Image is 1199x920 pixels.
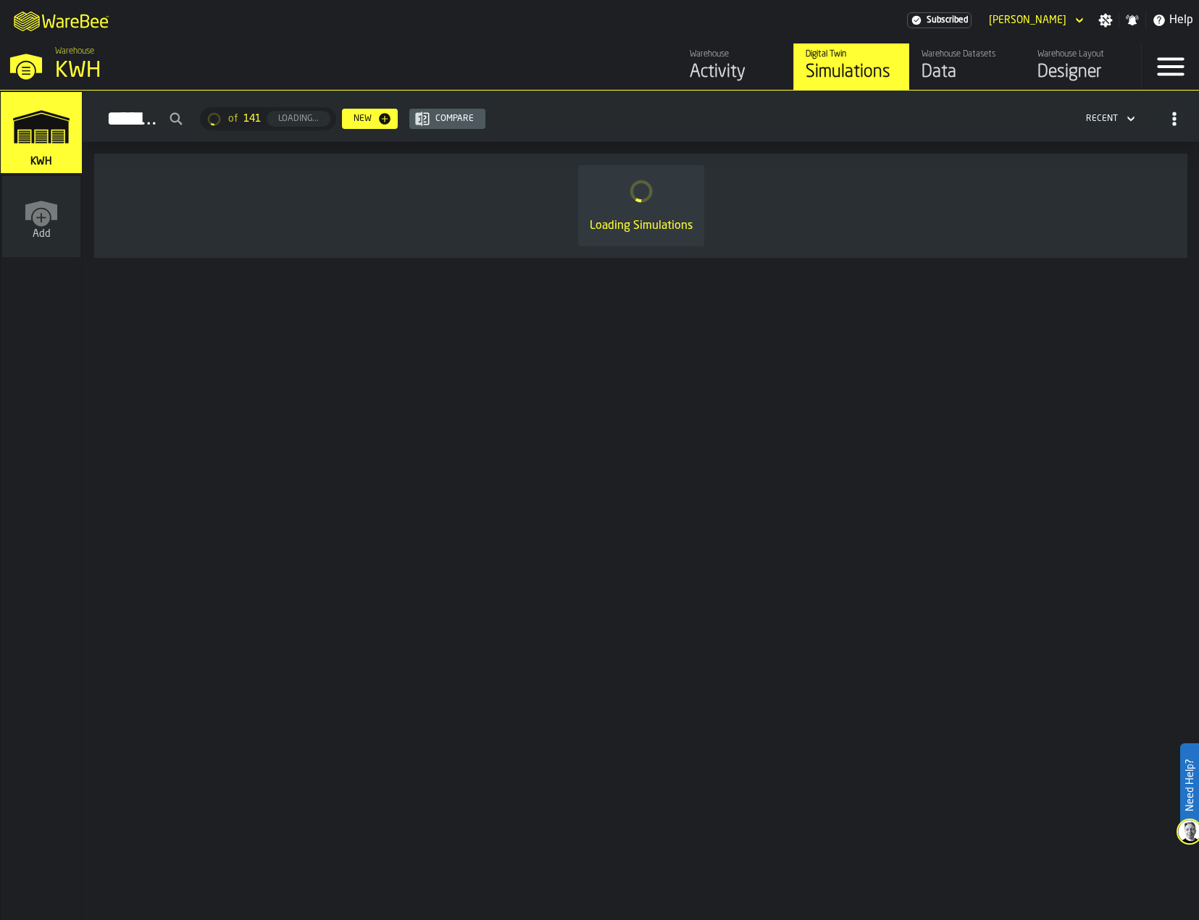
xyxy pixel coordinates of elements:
div: Menu Subscription [907,12,972,28]
label: button-toggle-Help [1146,12,1199,29]
h2: button-Simulations [83,91,1199,142]
div: DropdownMenuValue-Pasi Kolari [983,12,1087,29]
div: New [348,114,377,124]
div: DropdownMenuValue-Pasi Kolari [989,14,1066,26]
span: Add [33,228,51,240]
div: Activity [690,61,782,84]
div: Simulations [806,61,898,84]
label: button-toggle-Menu [1142,43,1199,90]
div: ButtonLoadMore-Loading...-Prev-First-Last [194,107,342,130]
span: Subscribed [927,15,968,25]
span: Help [1169,12,1193,29]
label: button-toggle-Settings [1093,13,1119,28]
button: button-New [342,109,398,129]
button: button-Loading... [267,111,330,127]
a: link-to-/wh/i/4fb45246-3b77-4bb5-b880-c337c3c5facb/data [909,43,1025,90]
div: DropdownMenuValue-4 [1080,110,1138,127]
div: Warehouse Datasets [922,49,1014,59]
a: link-to-/wh/i/4fb45246-3b77-4bb5-b880-c337c3c5facb/simulations [793,43,909,90]
a: link-to-/wh/i/4fb45246-3b77-4bb5-b880-c337c3c5facb/settings/billing [907,12,972,28]
div: ItemListCard- [94,154,1187,258]
a: link-to-/wh/i/4fb45246-3b77-4bb5-b880-c337c3c5facb/feed/ [677,43,793,90]
div: KWH [55,58,446,84]
div: Designer [1037,61,1129,84]
div: Warehouse Layout [1037,49,1129,59]
div: Loading... [272,114,325,124]
a: link-to-/wh/i/4fb45246-3b77-4bb5-b880-c337c3c5facb/simulations [1,92,82,176]
span: of [228,113,238,125]
div: Warehouse [690,49,782,59]
a: link-to-/wh/i/4fb45246-3b77-4bb5-b880-c337c3c5facb/designer [1025,43,1141,90]
a: link-to-/wh/new [2,176,80,260]
span: KWH [28,156,55,167]
label: Need Help? [1182,745,1198,826]
span: 141 [243,113,261,125]
div: Compare [430,114,480,124]
div: Digital Twin [806,49,898,59]
button: button-Compare [409,109,485,129]
label: button-toggle-Notifications [1119,13,1145,28]
div: Loading Simulations [590,217,693,235]
div: Data [922,61,1014,84]
span: Warehouse [55,46,94,57]
div: DropdownMenuValue-4 [1086,114,1118,124]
